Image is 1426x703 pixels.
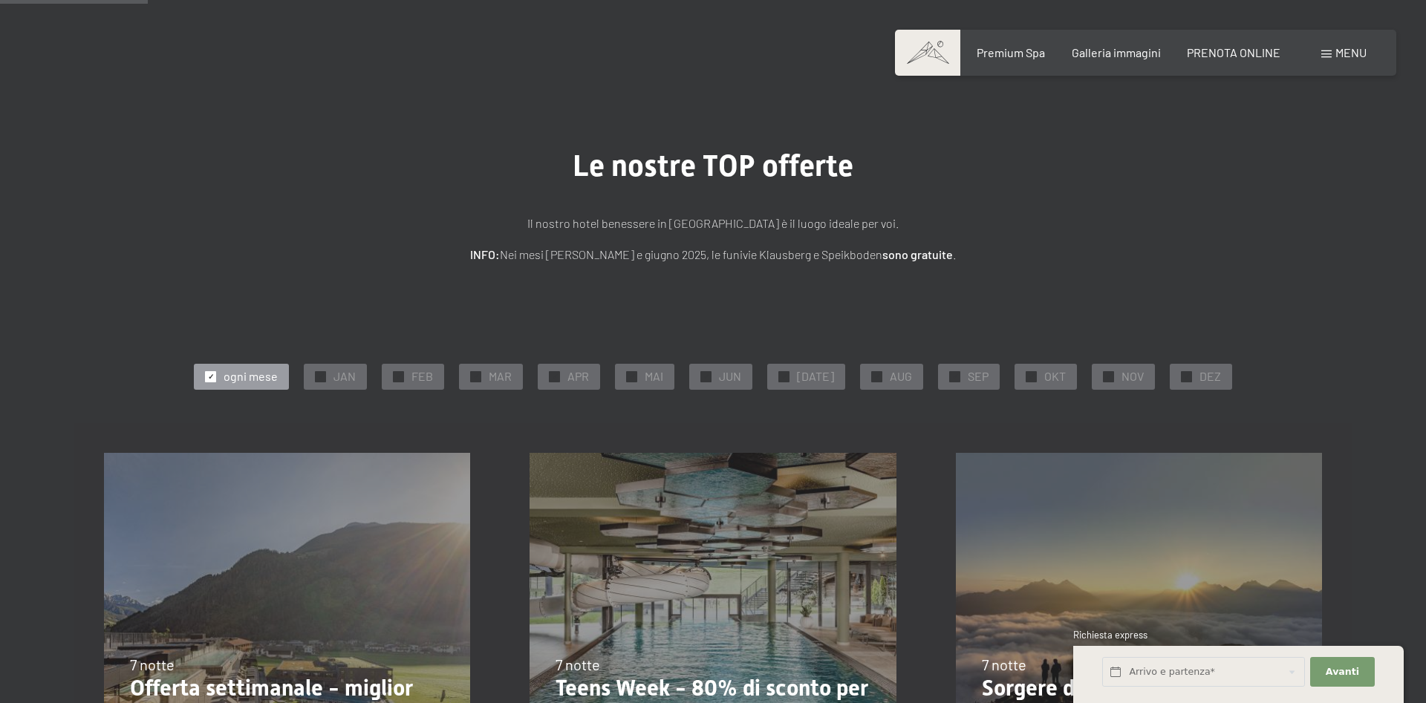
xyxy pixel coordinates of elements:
span: ✓ [1029,371,1035,382]
span: ✓ [629,371,635,382]
span: ✓ [1106,371,1112,382]
strong: INFO: [470,247,500,261]
span: NOV [1121,368,1144,385]
span: OKT [1044,368,1066,385]
strong: sono gratuite [882,247,953,261]
span: 7 notte [130,655,175,673]
span: Le nostre TOP offerte [573,148,853,183]
span: AUG [890,368,912,385]
span: Avanti [1326,665,1359,679]
span: 7 notte [556,655,600,673]
span: Richiesta express [1073,629,1147,641]
span: SEP [968,368,989,385]
span: ✓ [952,371,958,382]
a: PRENOTA ONLINE [1187,45,1280,59]
span: MAR [489,368,512,385]
span: 7 notte [982,655,1026,673]
span: ✓ [552,371,558,382]
span: ✓ [396,371,402,382]
span: DEZ [1199,368,1221,385]
span: ✓ [1184,371,1190,382]
span: Menu [1335,45,1367,59]
span: APR [567,368,589,385]
p: Nei mesi [PERSON_NAME] e giugno 2025, le funivie Klausberg e Speikboden . [342,245,1084,264]
a: Galleria immagini [1072,45,1161,59]
span: ogni mese [224,368,278,385]
span: MAI [645,368,663,385]
span: ✓ [781,371,787,382]
span: JAN [333,368,356,385]
a: Premium Spa [977,45,1045,59]
span: JUN [719,368,741,385]
span: ✓ [208,371,214,382]
span: ✓ [473,371,479,382]
button: Avanti [1310,657,1374,687]
span: ✓ [703,371,709,382]
p: Il nostro hotel benessere in [GEOGRAPHIC_DATA] è il luogo ideale per voi. [342,214,1084,233]
span: FEB [411,368,433,385]
span: [DATE] [797,368,834,385]
span: ✓ [318,371,324,382]
span: ✓ [874,371,880,382]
